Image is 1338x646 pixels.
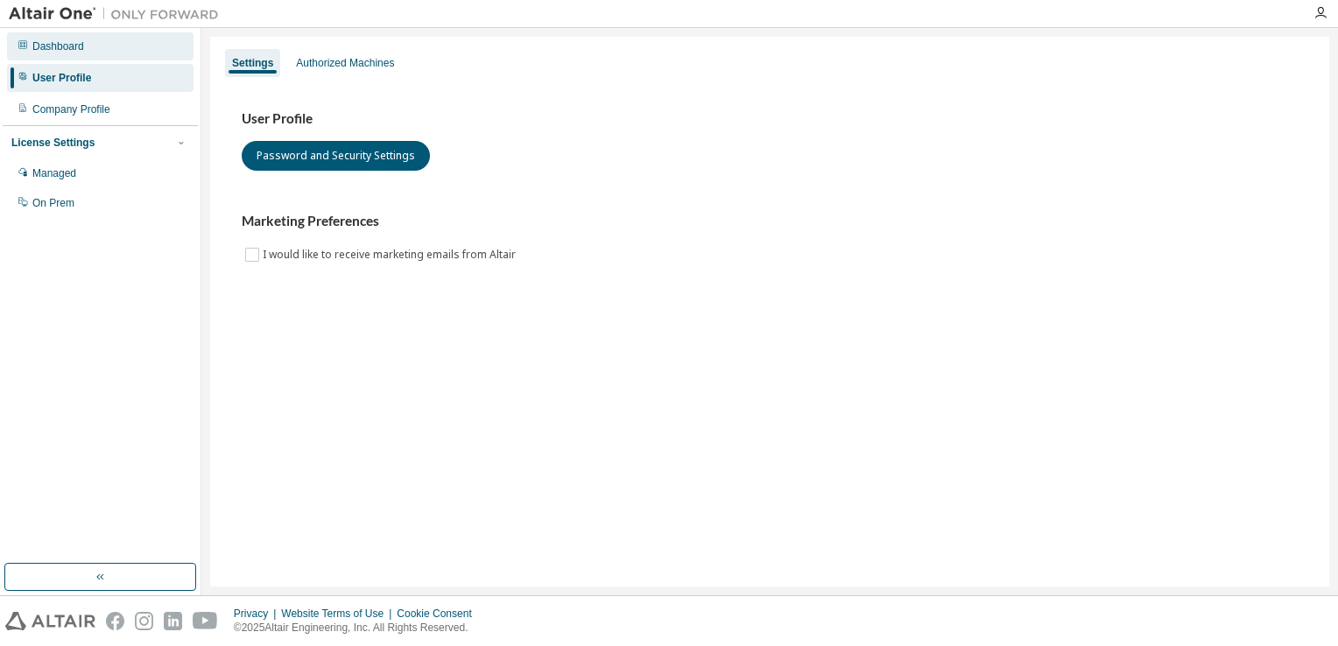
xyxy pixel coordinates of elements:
[32,166,76,180] div: Managed
[397,607,482,621] div: Cookie Consent
[32,102,110,116] div: Company Profile
[242,141,430,171] button: Password and Security Settings
[281,607,397,621] div: Website Terms of Use
[296,56,394,70] div: Authorized Machines
[232,56,273,70] div: Settings
[5,612,95,630] img: altair_logo.svg
[234,621,482,635] p: © 2025 Altair Engineering, Inc. All Rights Reserved.
[32,196,74,210] div: On Prem
[193,612,218,630] img: youtube.svg
[234,607,281,621] div: Privacy
[135,612,153,630] img: instagram.svg
[242,110,1298,128] h3: User Profile
[9,5,228,23] img: Altair One
[32,39,84,53] div: Dashboard
[106,612,124,630] img: facebook.svg
[263,244,519,265] label: I would like to receive marketing emails from Altair
[32,71,91,85] div: User Profile
[242,213,1298,230] h3: Marketing Preferences
[11,136,95,150] div: License Settings
[164,612,182,630] img: linkedin.svg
